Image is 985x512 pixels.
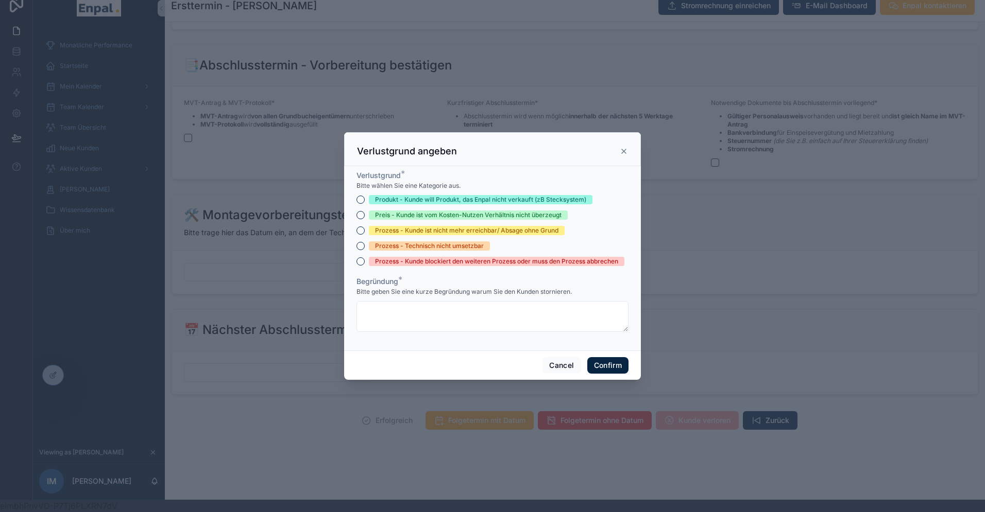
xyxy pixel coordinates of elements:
[375,210,562,220] div: Preis - Kunde ist vom Kosten-Nutzen Verhältnis nicht überzeugt
[375,257,618,266] div: Prozess - Kunde blockiert den weiteren Prozess oder muss den Prozess abbrechen
[356,171,401,180] span: Verlustgrund
[375,195,586,204] div: Produkt - Kunde will Produkt, das Enpal nicht verkauft (zB Stecksystem)
[587,357,629,374] button: Confirm
[356,288,572,296] span: Bitte geben Sie eine kurze Begründung warum Sie den Kunden stornieren.
[356,182,461,190] span: Bitte wählen Sie eine Kategorie aus.
[356,277,398,286] span: Begründung
[375,241,484,251] div: Prozess - Technisch nicht umsetzbar
[357,145,457,157] h3: Verlustgrund angeben
[542,357,581,374] button: Cancel
[375,226,558,235] div: Prozess - Kunde ist nicht mehr erreichbar/ Absage ohne Grund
